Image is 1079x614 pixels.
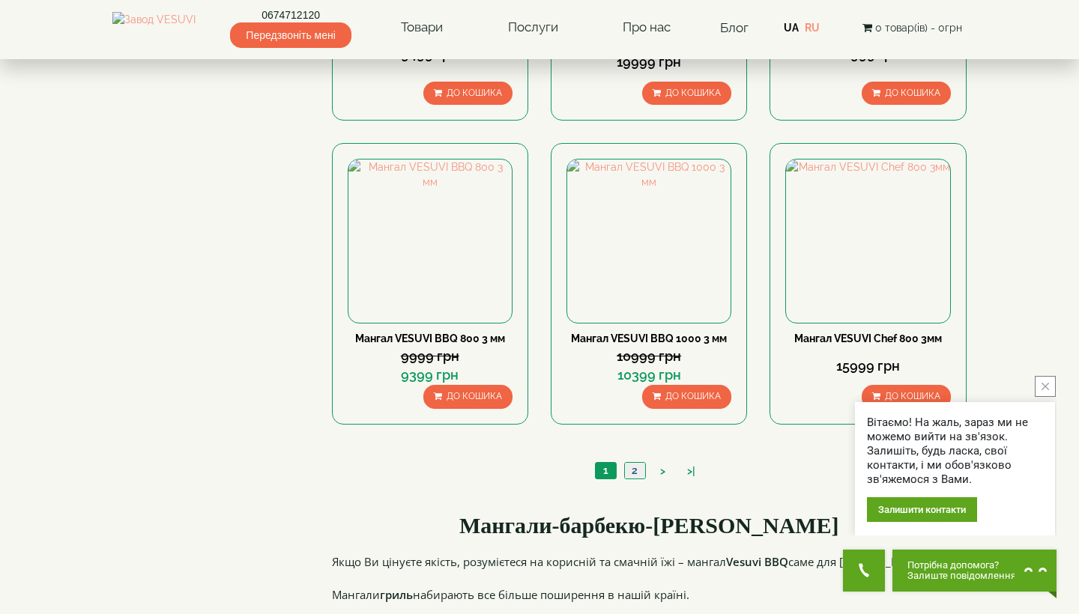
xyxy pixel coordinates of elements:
[332,586,967,604] p: Мангали набирають все більше поширення в нашій країні.
[230,7,351,22] a: 0674712120
[680,463,703,479] a: >|
[423,82,513,105] button: До кошика
[720,20,749,35] a: Блог
[885,88,940,98] span: До кошика
[332,513,967,538] h2: Мангали-барбекю-[PERSON_NAME]
[785,356,950,376] div: 15999 грн
[230,22,351,48] span: Передзвоніть мені
[642,82,731,105] button: До кошика
[355,332,505,344] a: Мангал VESUVI BBQ 800 3 мм
[348,365,513,385] div: 9399 грн
[348,347,513,366] div: 9999 грн
[348,159,512,323] img: Мангал VESUVI BBQ 800 3 мм
[112,12,196,43] img: Завод VESUVI
[603,464,608,476] span: 1
[784,22,799,34] a: UA
[566,52,731,72] div: 19999 грн
[493,10,573,45] a: Послуги
[867,416,1043,487] div: Вітаємо! На жаль, зараз ми не можемо вийти на зв'язок. Залишіть, будь ласка, свої контакти, і ми ...
[1035,376,1056,397] button: close button
[805,22,820,34] a: RU
[794,332,942,344] a: Мангал VESUVI Chef 800 3мм
[566,347,731,366] div: 10999 грн
[665,391,721,401] span: До кошика
[642,385,731,408] button: До кошика
[423,385,513,408] button: До кошика
[566,365,731,385] div: 10399 грн
[858,19,967,36] button: 0 товар(ів) - 0грн
[571,332,727,344] a: Мангал VESUVI BBQ 1000 3 мм
[386,10,458,45] a: Товари
[867,497,977,522] div: Залишити контакти
[447,391,502,401] span: До кошика
[380,587,413,602] strong: гриль
[726,554,788,569] strong: Vesuvi BBQ
[862,82,951,105] button: До кошика
[786,159,949,323] img: Мангал VESUVI Chef 800 3мм
[332,553,967,571] p: Якщо Ви цінуєте якість, розумієтеся на корисній та смачній їжі – мангал саме для [PERSON_NAME].
[907,560,1016,571] span: Потрібна допомога?
[624,463,645,478] a: 2
[907,571,1016,581] span: Залиште повідомлення
[665,88,721,98] span: До кошика
[843,550,885,592] button: Get Call button
[653,463,673,479] a: >
[875,22,962,34] span: 0 товар(ів) - 0грн
[892,550,1057,592] button: Chat button
[608,10,686,45] a: Про нас
[567,159,731,323] img: Мангал VESUVI BBQ 1000 3 мм
[447,88,502,98] span: До кошика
